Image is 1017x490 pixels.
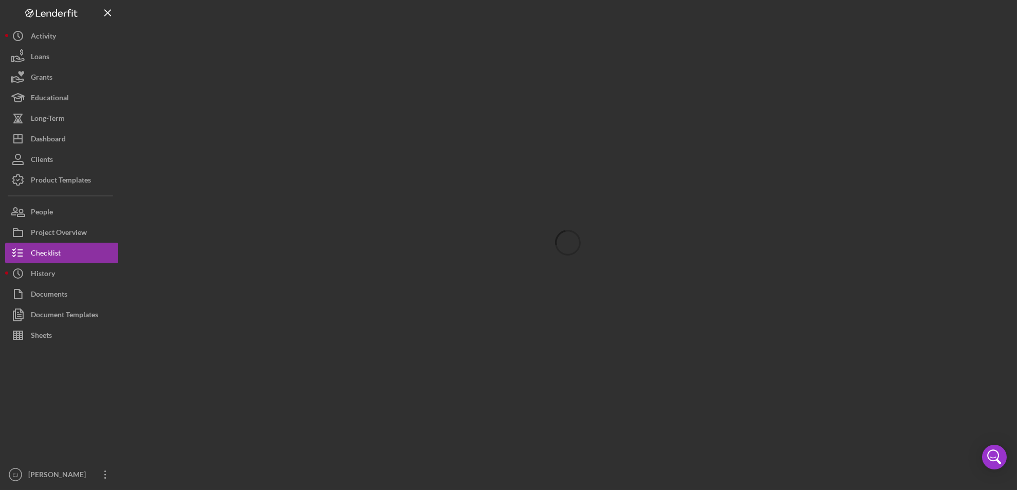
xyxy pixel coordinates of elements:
[5,170,118,190] button: Product Templates
[31,243,61,266] div: Checklist
[5,243,118,263] button: Checklist
[31,325,52,348] div: Sheets
[5,108,118,129] button: Long-Term
[31,170,91,193] div: Product Templates
[5,26,118,46] button: Activity
[31,222,87,245] div: Project Overview
[5,325,118,346] button: Sheets
[31,67,52,90] div: Grants
[5,129,118,149] button: Dashboard
[12,472,18,478] text: EJ
[31,108,65,131] div: Long-Term
[31,304,98,328] div: Document Templates
[5,149,118,170] button: Clients
[982,445,1007,469] div: Open Intercom Messenger
[5,202,118,222] button: People
[31,263,55,286] div: History
[5,67,118,87] button: Grants
[5,284,118,304] button: Documents
[5,46,118,67] button: Loans
[31,129,66,152] div: Dashboard
[31,87,69,111] div: Educational
[26,464,93,487] div: [PERSON_NAME]
[5,263,118,284] button: History
[31,149,53,172] div: Clients
[5,222,118,243] button: Project Overview
[5,464,118,485] button: EJ[PERSON_NAME]
[31,46,49,69] div: Loans
[5,87,118,108] button: Educational
[31,202,53,225] div: People
[5,304,118,325] button: Document Templates
[31,284,67,307] div: Documents
[31,26,56,49] div: Activity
